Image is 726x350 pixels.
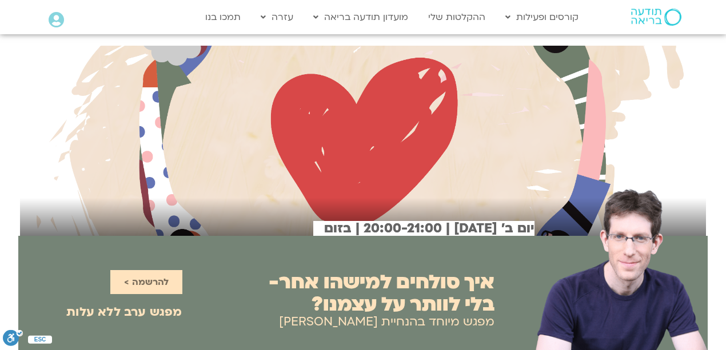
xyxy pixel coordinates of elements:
[269,271,494,316] h2: איך סולחים למישהו אחר- בלי לוותר על עצמנו?
[124,277,169,287] span: להרשמה >
[422,6,491,28] a: ההקלטות שלי
[313,221,534,236] h2: יום ב׳ [DATE] | 20:00-21:00 | בזום
[110,270,182,294] a: להרשמה >
[255,6,299,28] a: עזרה
[66,305,182,319] h2: מפגש ערב ללא עלות
[308,6,414,28] a: מועדון תודעה בריאה
[500,6,584,28] a: קורסים ופעילות
[279,315,494,329] h2: מפגש מיוחד בהנחיית [PERSON_NAME]
[631,9,681,26] img: תודעה בריאה
[200,6,246,28] a: תמכו בנו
